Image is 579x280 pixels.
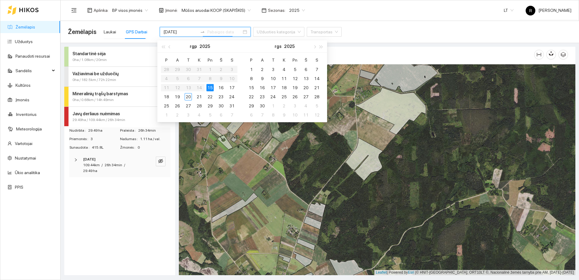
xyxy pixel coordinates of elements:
[374,270,575,275] div: | Powered by © HNIT-[GEOGRAPHIC_DATA]; ORT10LT ©, Nacionalinė žemės tarnyba prie AM, [DATE]-[DATE]
[259,93,266,100] div: 23
[138,128,170,133] span: 26h 34min
[205,83,216,92] td: 2025-08-15
[102,163,103,167] span: /
[15,39,33,44] a: Užduotys
[248,75,255,82] div: 8
[216,83,226,92] td: 2025-08-16
[161,92,172,101] td: 2025-08-18
[257,101,268,110] td: 2025-09-30
[313,75,320,82] div: 14
[311,110,322,120] td: 2025-10-12
[268,55,279,65] th: T
[291,93,299,100] div: 26
[248,102,255,110] div: 29
[284,40,295,52] button: 2025
[259,102,266,110] div: 30
[228,111,236,119] div: 7
[64,87,175,106] div: Mineralinių trąšų barstymas0ha / 0.68km / 14h 49mineye-invisible
[257,110,268,120] td: 2025-10-07
[120,145,138,150] span: Žmonės
[226,101,237,110] td: 2025-08-31
[268,101,279,110] td: 2025-10-01
[69,145,92,150] span: Sunaudota
[311,101,322,110] td: 2025-10-05
[16,127,42,131] a: Meteorologija
[183,92,194,101] td: 2025-08-20
[269,66,277,73] div: 3
[194,110,205,120] td: 2025-09-04
[15,25,35,29] a: Žemėlapis
[216,55,226,65] th: Š
[64,47,175,66] div: Standartinė sėja0ha / 1.08km / 20mineye-invisible
[217,84,225,91] div: 16
[174,93,181,100] div: 19
[226,83,237,92] td: 2025-08-17
[183,55,194,65] th: T
[228,102,236,110] div: 31
[194,101,205,110] td: 2025-08-28
[206,102,214,110] div: 29
[313,84,320,91] div: 21
[216,92,226,101] td: 2025-08-23
[72,51,105,56] strong: Standartinė sėja
[246,110,257,120] td: 2025-10-06
[311,65,322,74] td: 2025-09-07
[228,84,236,91] div: 17
[183,101,194,110] td: 2025-08-27
[185,111,192,119] div: 3
[280,84,288,91] div: 18
[205,55,216,65] th: Pn
[269,93,277,100] div: 24
[15,156,36,160] a: Nustatymai
[156,157,166,166] button: eye-invisible
[289,92,300,101] td: 2025-09-26
[69,136,91,142] span: Priemonės
[313,111,320,119] div: 12
[72,117,125,123] span: 29.49ha / 109.44km / 26h 34min
[186,46,534,63] div: Žemėlapis
[275,40,282,52] button: rgs
[15,54,50,59] a: Panaudoti resursai
[72,71,119,76] strong: Važiavimai be užduočių
[140,136,170,142] span: 1.11 ha / val.
[120,136,140,142] span: Našumas
[291,75,299,82] div: 12
[280,66,288,73] div: 4
[174,111,181,119] div: 2
[163,102,170,110] div: 25
[200,29,205,34] span: to
[196,102,203,110] div: 28
[408,270,414,275] a: Esri
[534,52,544,57] span: column-width
[300,65,311,74] td: 2025-09-06
[257,92,268,101] td: 2025-09-23
[302,66,310,73] div: 6
[92,145,119,150] span: 415.8L
[68,4,80,16] button: menu-fold
[311,83,322,92] td: 2025-09-21
[259,75,266,82] div: 9
[300,92,311,101] td: 2025-09-27
[91,136,119,142] span: 3
[206,111,214,119] div: 5
[194,55,205,65] th: K
[302,84,310,91] div: 20
[279,65,289,74] td: 2025-09-04
[159,8,164,13] span: shop
[174,102,181,110] div: 26
[64,67,175,86] div: Važiavimai be užduočių0ha / 182.5km / 72h 22mineye-invisible
[183,110,194,120] td: 2025-09-03
[15,185,23,190] a: PPIS
[216,110,226,120] td: 2025-09-06
[69,153,170,177] div: [DATE]109.44km/26h 34min/29.49 haeye-invisible
[217,111,225,119] div: 6
[246,101,257,110] td: 2025-09-29
[257,65,268,74] td: 2025-09-02
[64,107,175,127] div: Javų derliaus nuėmimas29.49ha / 109.44km / 26h 34mineye-invisible
[216,101,226,110] td: 2025-08-30
[376,270,387,275] a: Leaflet
[311,74,322,83] td: 2025-09-14
[182,6,251,15] span: Mūšos aruodai KOOP (SKAPIŠKIS)
[163,29,198,35] input: Pradžios data
[163,93,170,100] div: 18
